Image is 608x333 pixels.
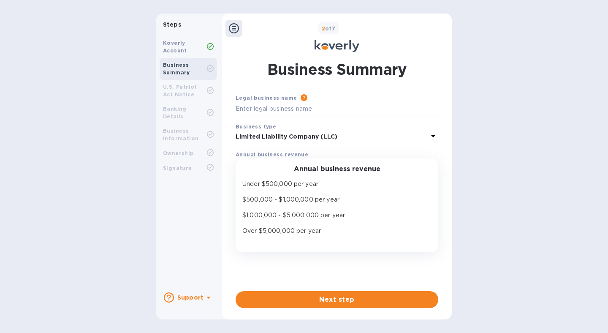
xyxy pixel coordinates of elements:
p: Select annual business revenue [236,160,327,169]
p: $1,000,000 - $5,000,000 per year [242,211,425,220]
p: Under $500,000 per year [242,180,425,188]
button: Next step [236,291,438,308]
b: Banking Details [163,106,187,120]
p: $500,000 - $1,000,000 per year [242,195,425,204]
b: Legal business name [236,95,297,101]
b: Ownership [163,150,194,156]
b: Business Information [163,128,198,142]
b: Business Summary [163,62,190,76]
b: Business type [236,123,276,130]
b: Annual business revenue [236,151,308,158]
p: Over $5,000,000 per year [242,227,425,235]
b: Limited Liability Company (LLC) [236,133,337,140]
b: Koverly Account [163,40,187,54]
span: Next step [242,295,432,305]
h3: Annual business revenue [294,165,380,173]
span: 2 [322,25,325,32]
b: Signature [163,165,192,171]
b: of 7 [322,25,336,32]
b: Support [177,294,204,301]
b: Steps [163,21,181,28]
b: U.S. Patriot Act Notice [163,84,197,98]
input: Enter legal business name [236,103,438,115]
h1: Business Summary [267,59,407,80]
